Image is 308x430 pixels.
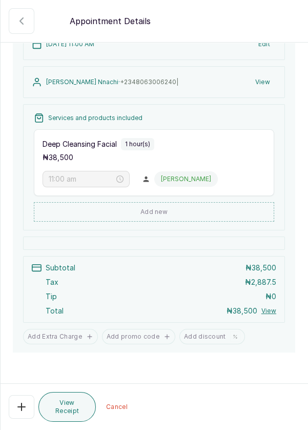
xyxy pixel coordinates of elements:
[46,263,75,273] p: Subtotal
[265,291,276,302] p: ₦
[46,291,57,302] p: Tip
[46,306,64,316] p: Total
[251,278,276,286] span: 2,887.5
[70,15,151,27] p: Appointment Details
[100,398,134,416] button: Cancel
[48,114,142,122] p: Services and products included
[252,263,276,272] span: 38,500
[43,139,117,149] p: Deep Cleansing Facial
[179,329,245,344] button: Add discount
[49,173,114,185] input: Select time
[38,392,96,422] button: View Receipt
[252,35,276,53] button: Edit
[161,175,211,183] p: [PERSON_NAME]
[233,306,257,315] span: 38,500
[102,329,175,344] button: Add promo code
[46,40,94,48] p: [DATE] 11:00 AM
[125,140,150,148] p: 1 hour(s)
[227,306,257,316] p: ₦
[272,292,276,301] span: 0
[261,307,276,315] button: View
[43,152,73,163] p: ₦
[34,202,274,222] button: Add new
[23,329,98,344] button: Add Extra Charge
[49,153,73,162] span: 38,500
[245,277,276,287] p: ₦
[46,78,178,86] p: [PERSON_NAME] Nnachi ·
[245,263,276,273] p: ₦
[46,277,58,287] p: Tax
[249,73,276,91] button: View
[120,78,178,86] span: +234 8063006240 |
